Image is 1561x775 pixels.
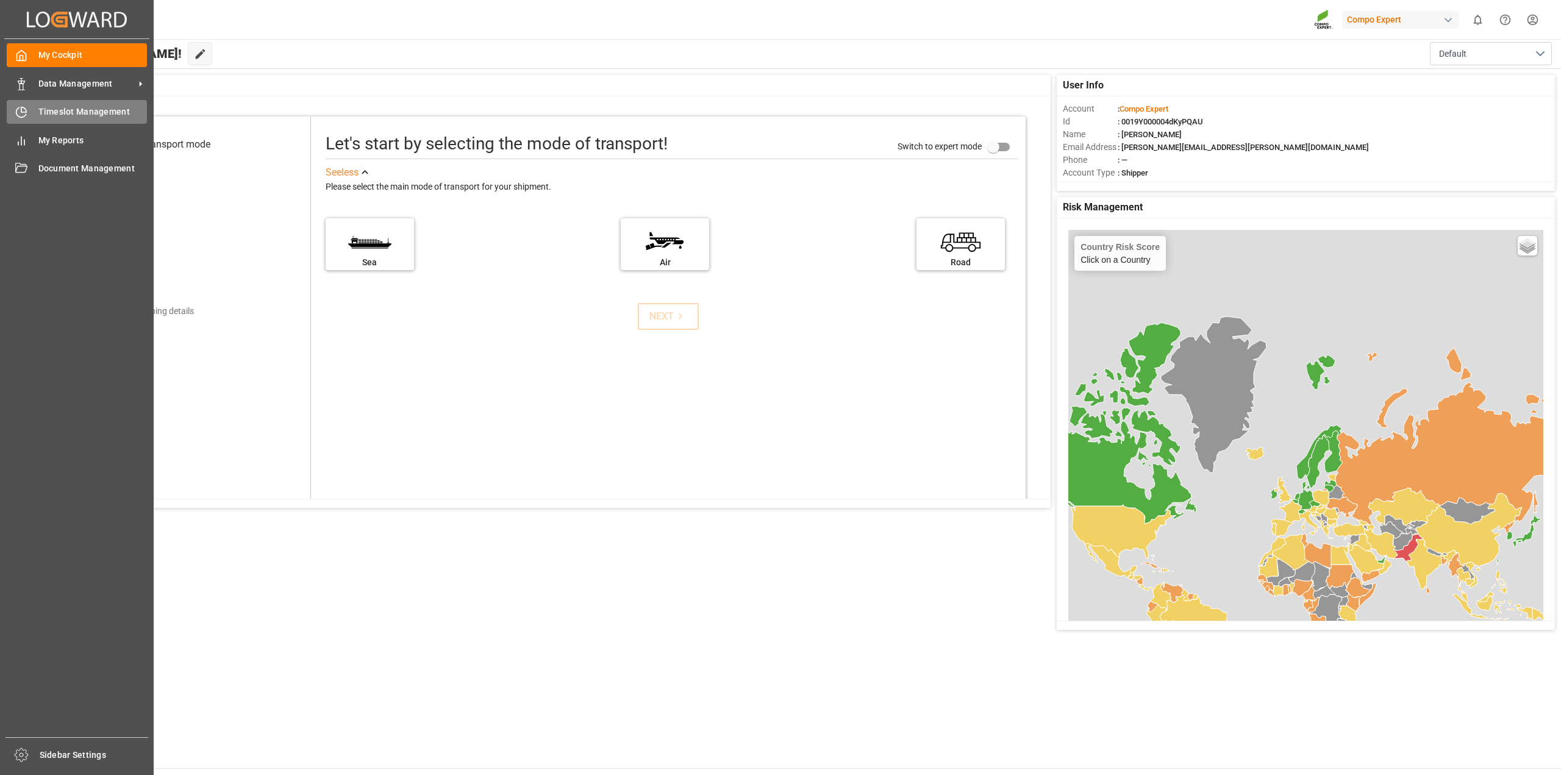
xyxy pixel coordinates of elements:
img: Screenshot%202023-09-29%20at%2010.02.21.png_1712312052.png [1314,9,1334,30]
span: Account Type [1063,166,1118,179]
a: Layers [1518,236,1537,255]
div: Sea [332,256,408,269]
span: : [PERSON_NAME][EMAIL_ADDRESS][PERSON_NAME][DOMAIN_NAME] [1118,143,1369,152]
div: Let's start by selecting the mode of transport! [326,131,668,157]
button: NEXT [638,303,699,330]
span: My Cockpit [38,49,148,62]
button: open menu [1430,42,1552,65]
span: User Info [1063,78,1104,93]
div: Select transport mode [116,137,210,152]
span: Document Management [38,162,148,175]
span: My Reports [38,134,148,147]
div: Please select the main mode of transport for your shipment. [326,180,1017,195]
span: : [PERSON_NAME] [1118,130,1182,139]
span: Switch to expert mode [898,141,982,151]
a: My Cockpit [7,43,147,67]
span: Name [1063,128,1118,141]
span: Sidebar Settings [40,749,149,762]
div: NEXT [649,309,687,324]
span: : Shipper [1118,168,1148,177]
span: Data Management [38,77,135,90]
span: Phone [1063,154,1118,166]
button: Compo Expert [1342,8,1464,31]
div: Air [627,256,703,269]
button: Help Center [1491,6,1519,34]
div: Add shipping details [118,305,194,318]
a: Document Management [7,157,147,180]
span: Default [1439,48,1466,60]
span: : 0019Y000004dKyPQAU [1118,117,1203,126]
h4: Country Risk Score [1081,242,1160,252]
button: show 0 new notifications [1464,6,1491,34]
div: Click on a Country [1081,242,1160,265]
span: Timeslot Management [38,105,148,118]
span: : — [1118,155,1127,165]
div: See less [326,165,359,180]
span: Id [1063,115,1118,128]
span: Compo Expert [1120,104,1168,113]
span: Risk Management [1063,200,1143,215]
span: Account [1063,102,1118,115]
a: Timeslot Management [7,100,147,124]
div: Compo Expert [1342,11,1459,29]
span: : [1118,104,1168,113]
span: Email Address [1063,141,1118,154]
a: My Reports [7,128,147,152]
div: Road [923,256,999,269]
